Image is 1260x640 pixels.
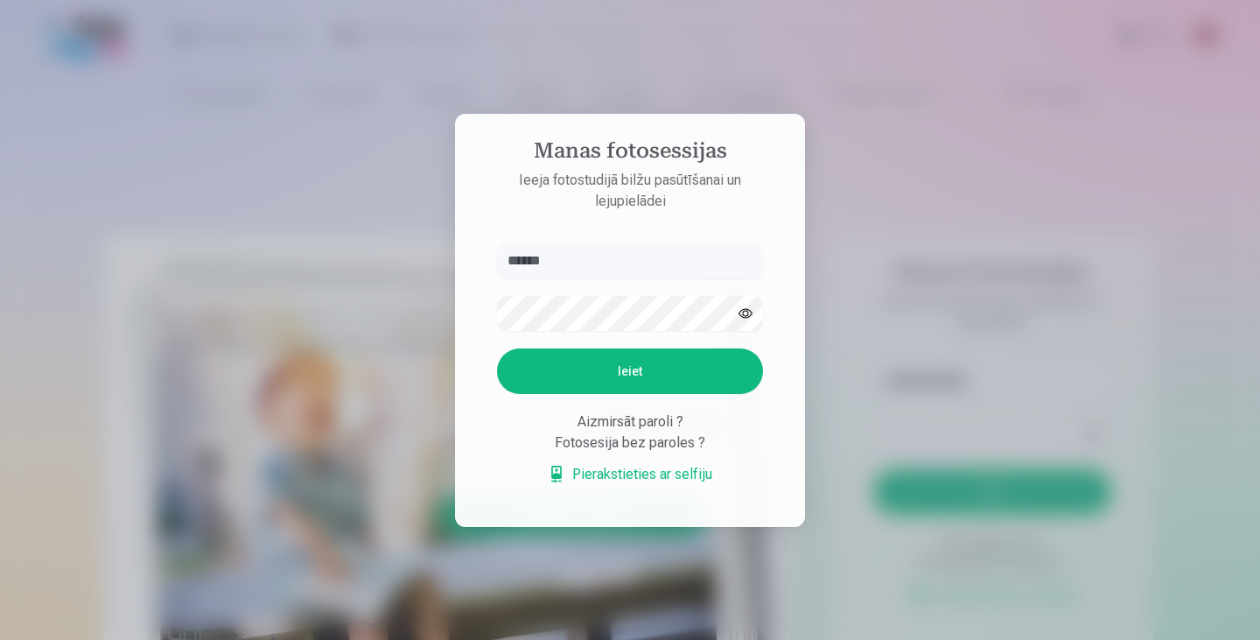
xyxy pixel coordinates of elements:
div: Aizmirsāt paroli ? [497,411,763,433]
p: Ieeja fotostudijā bilžu pasūtīšanai un lejupielādei [479,170,780,212]
a: Pierakstieties ar selfiju [548,464,712,485]
h4: Manas fotosessijas [479,138,780,170]
button: Ieiet [497,348,763,394]
div: Fotosesija bez paroles ? [497,433,763,454]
